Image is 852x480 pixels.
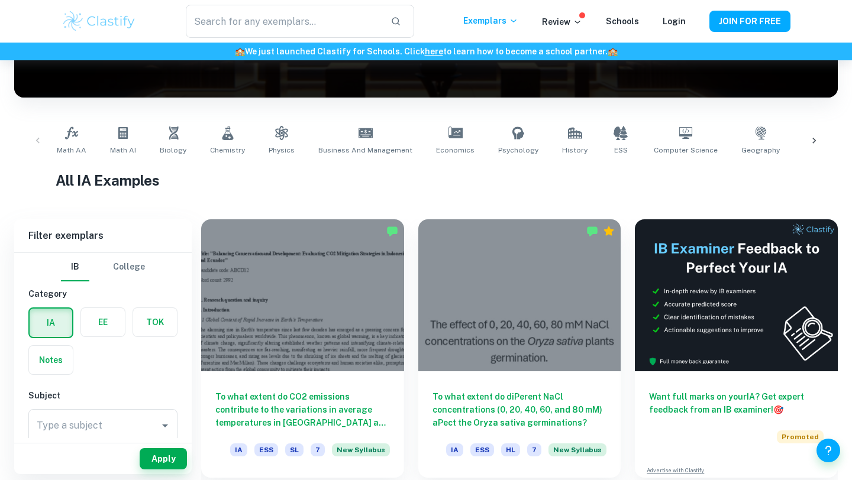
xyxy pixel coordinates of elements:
[709,11,790,32] button: JOIN FOR FREE
[28,287,177,300] h6: Category
[418,219,621,478] a: To what extent do diPerent NaCl concentrations (0, 20, 40, 60, and 80 mM) aPect the Oryza sativa ...
[606,17,639,26] a: Schools
[140,448,187,469] button: Apply
[498,145,538,155] span: Psychology
[318,145,412,155] span: Business and Management
[777,430,824,443] span: Promoted
[614,145,628,155] span: ESS
[210,145,245,155] span: Chemistry
[773,405,783,414] span: 🎯
[816,439,840,462] button: Help and Feedback
[527,443,541,456] span: 7
[425,47,443,56] a: here
[81,308,125,336] button: EE
[269,145,295,155] span: Physics
[133,308,177,336] button: TOK
[215,390,390,429] h6: To what extent do CO2 emissions contribute to the variations in average temperatures in [GEOGRAPH...
[603,225,615,237] div: Premium
[29,346,73,374] button: Notes
[28,389,177,402] h6: Subject
[608,47,618,56] span: 🏫
[57,145,86,155] span: Math AA
[110,145,136,155] span: Math AI
[332,443,390,463] div: Starting from the May 2026 session, the ESS IA requirements have changed. We created this exempla...
[113,253,145,281] button: College
[433,390,607,429] h6: To what extent do diPerent NaCl concentrations (0, 20, 40, 60, and 80 mM) aPect the Oryza sativa ...
[61,253,145,281] div: Filter type choice
[548,443,606,456] span: New Syllabus
[160,145,186,155] span: Biology
[62,9,137,33] img: Clastify logo
[436,145,475,155] span: Economics
[741,145,780,155] span: Geography
[2,45,850,58] h6: We just launched Clastify for Schools. Click to learn how to become a school partner.
[649,390,824,416] h6: Want full marks on your IA ? Get expert feedback from an IB examiner!
[254,443,278,456] span: ESS
[463,14,518,27] p: Exemplars
[501,443,520,456] span: HL
[635,219,838,371] img: Thumbnail
[235,47,245,56] span: 🏫
[311,443,325,456] span: 7
[61,253,89,281] button: IB
[635,219,838,478] a: Want full marks on yourIA? Get expert feedback from an IB examiner!PromotedAdvertise with Clastify
[386,225,398,237] img: Marked
[542,15,582,28] p: Review
[285,443,304,456] span: SL
[663,17,686,26] a: Login
[446,443,463,456] span: IA
[586,225,598,237] img: Marked
[201,219,404,478] a: To what extent do CO2 emissions contribute to the variations in average temperatures in [GEOGRAPH...
[562,145,588,155] span: History
[654,145,718,155] span: Computer Science
[157,417,173,434] button: Open
[470,443,494,456] span: ESS
[230,443,247,456] span: IA
[14,219,192,252] h6: Filter exemplars
[30,309,72,337] button: IA
[548,443,606,463] div: Starting from the May 2026 session, the ESS IA requirements have changed. We created this exempla...
[56,170,797,191] h1: All IA Examples
[647,466,704,475] a: Advertise with Clastify
[332,443,390,456] span: New Syllabus
[186,5,381,38] input: Search for any exemplars...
